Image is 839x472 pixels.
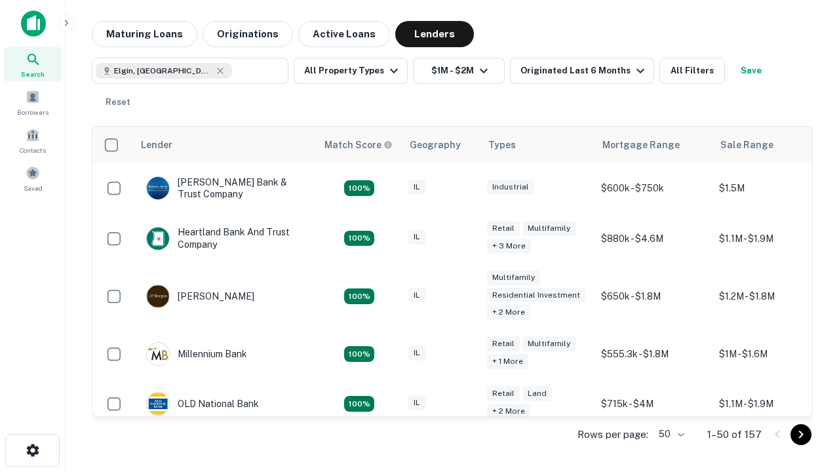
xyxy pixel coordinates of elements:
div: Heartland Bank And Trust Company [146,226,303,250]
div: Multifamily [487,270,540,285]
td: $555.3k - $1.8M [595,329,712,379]
span: Elgin, [GEOGRAPHIC_DATA], [GEOGRAPHIC_DATA] [114,65,212,77]
button: Save your search to get updates of matches that match your search criteria. [730,58,772,84]
button: Go to next page [790,424,811,445]
th: Lender [133,127,317,163]
div: Matching Properties: 16, hasApolloMatch: undefined [344,346,374,362]
img: picture [147,177,169,199]
a: Search [4,47,62,82]
div: IL [408,180,425,195]
div: [PERSON_NAME] [146,285,254,308]
img: picture [147,343,169,365]
td: $1.1M - $1.9M [712,379,830,429]
div: [PERSON_NAME] Bank & Trust Company [146,176,303,200]
iframe: Chat Widget [773,325,839,388]
a: Borrowers [4,85,62,120]
button: All Property Types [294,58,408,84]
button: Maturing Loans [92,21,197,47]
td: $1.1M - $1.9M [712,213,830,263]
div: Millennium Bank [146,342,247,366]
td: $1.2M - $1.8M [712,264,830,330]
img: picture [147,285,169,307]
button: Lenders [395,21,474,47]
div: Multifamily [522,336,576,351]
td: $600k - $750k [595,163,712,213]
div: Mortgage Range [602,137,680,153]
th: Types [480,127,595,163]
div: Geography [410,137,461,153]
th: Geography [402,127,480,163]
div: Sale Range [720,137,773,153]
div: Industrial [487,180,534,195]
div: Residential Investment [487,288,585,303]
div: Capitalize uses an advanced AI algorithm to match your search with the best lender. The match sco... [324,138,393,152]
div: Lender [141,137,172,153]
div: Matching Properties: 22, hasApolloMatch: undefined [344,396,374,412]
h6: Match Score [324,138,390,152]
th: Mortgage Range [595,127,712,163]
div: + 2 more [487,305,530,320]
td: $1.5M [712,163,830,213]
div: Retail [487,336,520,351]
div: Matching Properties: 28, hasApolloMatch: undefined [344,180,374,196]
a: Contacts [4,123,62,158]
img: picture [147,227,169,250]
div: Land [522,386,552,401]
td: $880k - $4.6M [595,213,712,263]
div: Multifamily [522,221,576,236]
div: IL [408,395,425,410]
th: Capitalize uses an advanced AI algorithm to match your search with the best lender. The match sco... [317,127,402,163]
a: Saved [4,161,62,196]
div: Retail [487,221,520,236]
span: Contacts [20,145,46,155]
td: $715k - $4M [595,379,712,429]
span: Saved [24,183,43,193]
div: OLD National Bank [146,392,259,416]
div: IL [408,345,425,361]
button: $1M - $2M [413,58,505,84]
button: Originations [203,21,293,47]
td: $650k - $1.8M [595,264,712,330]
button: Reset [97,89,139,115]
div: 50 [654,425,686,444]
span: Borrowers [17,107,49,117]
div: + 1 more [487,354,528,369]
div: Matching Properties: 23, hasApolloMatch: undefined [344,288,374,304]
button: Active Loans [298,21,390,47]
div: Types [488,137,516,153]
button: Originated Last 6 Months [510,58,654,84]
img: capitalize-icon.png [21,10,46,37]
div: + 3 more [487,239,531,254]
td: $1M - $1.6M [712,329,830,379]
div: Matching Properties: 20, hasApolloMatch: undefined [344,231,374,246]
div: Retail [487,386,520,401]
span: Search [21,69,45,79]
div: + 2 more [487,404,530,419]
div: IL [408,229,425,245]
th: Sale Range [712,127,830,163]
div: Originated Last 6 Months [520,63,648,79]
p: Rows per page: [577,427,648,442]
button: All Filters [659,58,725,84]
div: IL [408,288,425,303]
p: 1–50 of 157 [707,427,762,442]
img: picture [147,393,169,415]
